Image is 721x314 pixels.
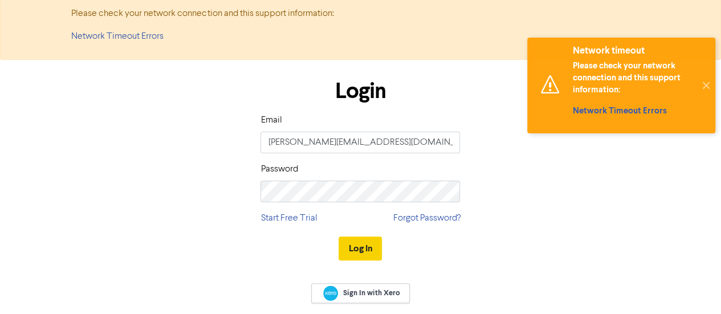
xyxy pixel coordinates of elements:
[260,162,298,176] label: Password
[578,191,721,314] iframe: Chat Widget
[393,211,460,225] a: Forgot Password?
[260,78,460,104] h1: Login
[71,32,164,41] a: Network Timeout Errors
[71,7,649,21] p: Please check your network connection and this support information:
[323,286,338,301] img: Xero logo
[343,288,400,298] span: Sign In with Xero
[573,105,667,116] a: Network Timeout Errors
[260,211,317,225] a: Start Free Trial
[573,60,695,96] p: Please check your network connection and this support information:
[339,236,382,260] button: Log In
[260,113,282,127] label: Email
[311,283,409,303] a: Sign In with Xero
[573,45,695,57] div: Network timeout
